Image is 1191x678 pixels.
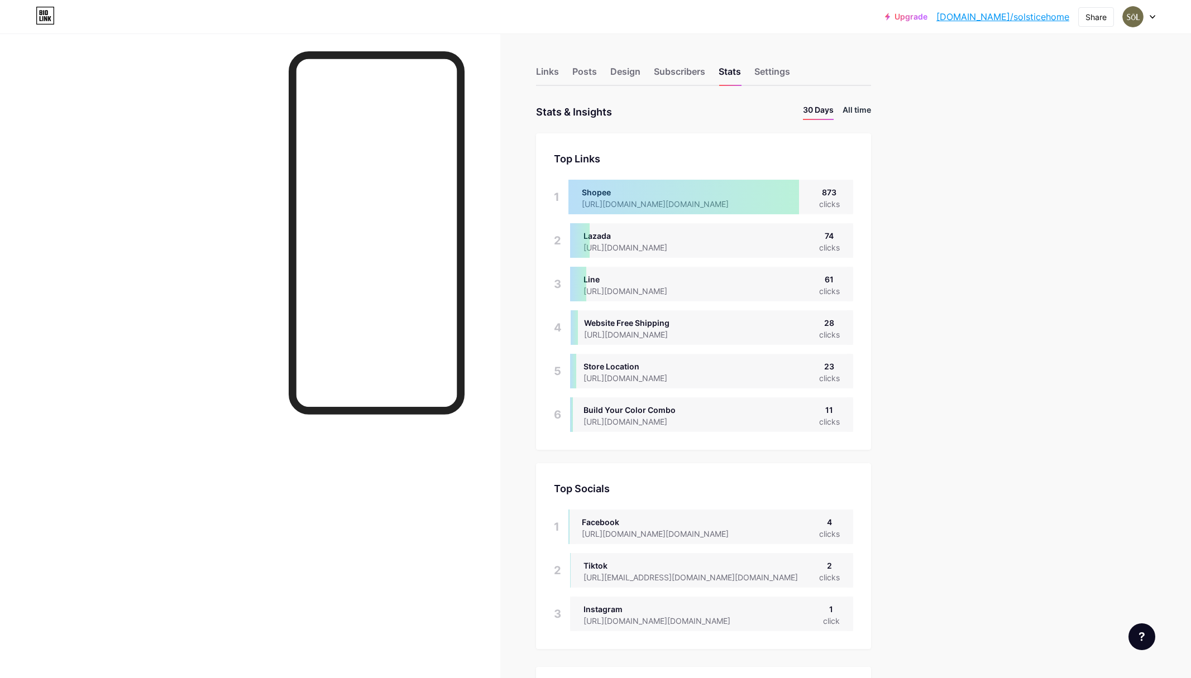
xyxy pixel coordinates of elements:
div: clicks [819,285,840,297]
div: Facebook [582,516,747,528]
div: Design [610,65,640,85]
div: Line [583,273,685,285]
div: clicks [819,372,840,384]
div: 61 [819,273,840,285]
div: 1 [554,180,559,214]
div: Website Free Shipping [584,317,686,329]
li: All time [843,104,871,120]
div: clicks [819,416,840,427]
div: Posts [572,65,597,85]
div: Build Your Color Combo [583,404,685,416]
div: Top Socials [554,481,853,496]
div: 23 [819,360,840,372]
div: Links [536,65,559,85]
div: [URL][DOMAIN_NAME][DOMAIN_NAME] [582,528,747,540]
div: 3 [554,267,561,301]
div: 1 [554,509,559,544]
div: 4 [819,516,840,528]
div: 2 [554,553,561,588]
div: [URL][DOMAIN_NAME] [583,285,685,297]
div: clicks [819,242,840,253]
div: 4 [554,310,562,345]
a: Upgrade [885,12,927,21]
div: Stats & Insights [536,104,612,120]
div: [URL][DOMAIN_NAME] [584,329,686,340]
div: 3 [554,597,561,631]
div: [URL][EMAIL_ADDRESS][DOMAIN_NAME][DOMAIN_NAME] [583,571,816,583]
div: 1 [823,603,840,615]
div: clicks [819,329,840,340]
div: 5 [554,354,561,388]
div: Lazada [583,230,685,242]
div: [URL][DOMAIN_NAME] [583,372,685,384]
div: 28 [819,317,840,329]
div: [URL][DOMAIN_NAME][DOMAIN_NAME] [583,615,748,627]
div: clicks [819,571,840,583]
div: 11 [819,404,840,416]
div: click [823,615,840,627]
div: Store Location [583,360,685,372]
div: Share [1085,11,1107,23]
div: Subscribers [654,65,705,85]
div: 6 [554,397,561,432]
div: Instagram [583,603,748,615]
div: clicks [819,528,840,540]
div: 873 [819,186,840,198]
div: [URL][DOMAIN_NAME] [583,416,685,427]
li: 30 Days [803,104,834,120]
div: 2 [819,560,840,571]
div: Tiktok [583,560,816,571]
div: Stats [719,65,741,85]
div: Settings [754,65,790,85]
img: Patipol Jongkirkkiat [1122,6,1144,27]
a: [DOMAIN_NAME]/solsticehome [936,10,1069,23]
div: 74 [819,230,840,242]
div: Top Links [554,151,853,166]
div: clicks [819,198,840,210]
div: [URL][DOMAIN_NAME] [583,242,685,253]
div: 2 [554,223,561,258]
